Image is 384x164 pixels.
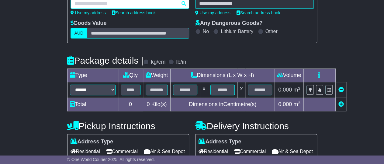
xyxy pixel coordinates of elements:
td: x [237,82,245,98]
a: Use my address [71,10,106,15]
td: Dimensions in Centimetre(s) [171,98,275,111]
td: Kilo(s) [143,98,171,111]
h4: Pickup Instructions [67,121,189,131]
label: Goods Value [71,20,107,27]
a: Add new item [338,101,344,107]
label: Address Type [199,139,241,145]
a: Search address book [237,10,280,15]
label: Other [265,28,278,34]
label: Lithium Battery [221,28,253,34]
span: Commercial [106,147,138,156]
span: Air & Sea Depot [144,147,185,156]
sup: 3 [298,86,300,91]
h4: Delivery Instructions [195,121,317,131]
label: No [203,28,209,34]
span: Commercial [234,147,266,156]
td: x [200,82,208,98]
span: m [293,101,300,107]
label: AUD [71,28,88,38]
h4: Package details | [67,55,144,65]
label: kg/cm [151,59,165,65]
td: Weight [143,69,171,82]
td: Qty [118,69,143,82]
label: Any Dangerous Goods? [195,20,263,27]
td: 0 [118,98,143,111]
span: Residential [71,147,100,156]
span: m [293,87,300,93]
a: Use my address [195,10,230,15]
span: Residential [199,147,228,156]
sup: 3 [298,101,300,105]
td: Type [67,69,118,82]
span: 0 [147,101,150,107]
td: Total [67,98,118,111]
a: Search address book [112,10,156,15]
label: Address Type [71,139,113,145]
td: Volume [275,69,304,82]
span: © One World Courier 2025. All rights reserved. [67,157,155,162]
span: Air & Sea Depot [272,147,313,156]
td: Dimensions (L x W x H) [171,69,275,82]
span: 0.000 [278,101,292,107]
span: 0.000 [278,87,292,93]
label: lb/in [176,59,186,65]
a: Remove this item [338,87,344,93]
